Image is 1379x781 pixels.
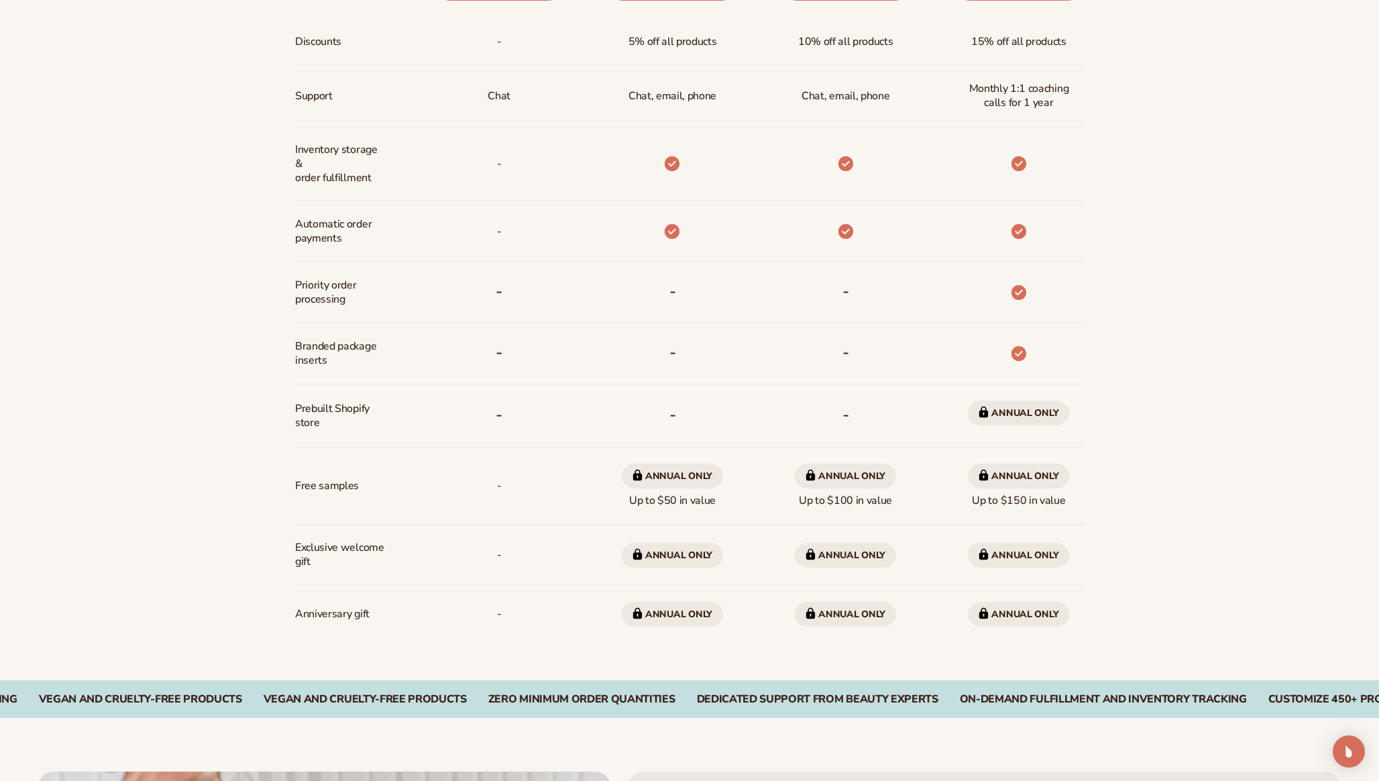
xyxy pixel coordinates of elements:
span: Automatic order payments [295,212,384,251]
div: On-Demand Fulfillment and Inventory Tracking [960,693,1247,706]
span: Prebuilt Shopify store [295,397,384,435]
div: Open Intercom Messenger [1333,735,1365,768]
span: Up to $100 in value [795,458,896,513]
span: Discounts [295,30,341,54]
span: Up to $50 in value [622,458,723,513]
span: Monthly 1:1 coaching calls for 1 year [964,76,1073,115]
span: Exclusive welcome gift [295,535,384,574]
span: Annual only [795,543,896,568]
div: Vegan and Cruelty-Free Products [264,693,467,706]
span: Annual only [968,401,1069,425]
div: Dedicated Support From Beauty Experts [697,693,938,706]
b: - [496,342,502,363]
span: Inventory storage & order fulfillment [295,138,384,190]
span: Chat, email, phone [802,84,889,109]
div: VEGAN AND CRUELTY-FREE PRODUCTS [39,693,242,706]
span: Annual only [622,464,723,488]
span: - [497,30,502,54]
b: - [842,342,849,363]
span: - [497,474,502,499]
span: - [497,219,502,244]
span: 15% off all products [971,30,1066,54]
b: - [669,280,676,302]
span: Annual only [622,602,723,627]
span: Branded package inserts [295,334,384,373]
b: - [842,404,849,425]
span: Annual only [968,464,1069,488]
b: - [669,342,676,363]
span: Free samples [295,474,359,499]
span: 10% off all products [798,30,893,54]
span: Anniversary gift [295,602,370,627]
span: - [497,152,502,176]
span: - [497,543,502,568]
b: - [669,404,676,425]
span: Annual only [968,602,1069,627]
b: - [496,280,502,302]
span: Up to $150 in value [968,458,1069,513]
span: Support [295,84,333,109]
b: - [496,404,502,425]
p: Chat, email, phone [628,84,716,109]
span: 5% off all products [628,30,717,54]
p: Chat [488,84,510,109]
span: Annual only [622,543,723,568]
span: - [497,602,502,627]
div: Zero Minimum Order QuantitieS [488,693,675,706]
b: - [842,280,849,302]
span: Annual only [795,602,896,627]
span: Priority order processing [295,273,384,312]
span: Annual only [795,464,896,488]
span: Annual only [968,543,1069,568]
